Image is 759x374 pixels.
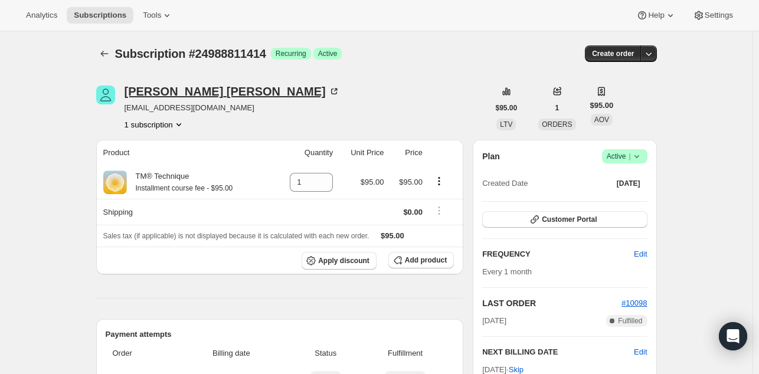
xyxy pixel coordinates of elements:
[590,100,614,111] span: $95.00
[482,150,500,162] h2: Plan
[96,45,113,62] button: Subscriptions
[115,47,266,60] span: Subscription #24988811414
[482,178,528,189] span: Created Date
[103,170,127,194] img: product img
[399,178,423,186] span: $95.00
[430,175,449,188] button: Product actions
[617,179,640,188] span: [DATE]
[295,347,356,359] span: Status
[482,248,634,260] h2: FREQUENCY
[610,175,647,192] button: [DATE]
[621,297,647,309] button: #10098
[103,232,369,240] span: Sales tax (if applicable) is not displayed because it is calculated with each new order.
[143,11,161,20] span: Tools
[634,248,647,260] span: Edit
[125,102,340,114] span: [EMAIL_ADDRESS][DOMAIN_NAME]
[136,7,180,24] button: Tools
[302,252,377,270] button: Apply discount
[634,346,647,358] button: Edit
[607,150,643,162] span: Active
[542,120,572,129] span: ORDERS
[381,231,404,240] span: $95.00
[388,252,454,268] button: Add product
[26,11,57,20] span: Analytics
[548,100,567,116] button: 1
[96,199,273,225] th: Shipping
[336,140,387,166] th: Unit Price
[175,347,287,359] span: Billing date
[542,215,597,224] span: Customer Portal
[482,211,647,228] button: Customer Portal
[500,120,512,129] span: LTV
[629,152,630,161] span: |
[482,297,621,309] h2: LAST ORDER
[276,49,306,58] span: Recurring
[621,298,647,307] a: #10098
[629,7,683,24] button: Help
[705,11,733,20] span: Settings
[106,329,454,340] h2: Payment attempts
[318,256,369,265] span: Apply discount
[96,140,273,166] th: Product
[430,204,449,217] button: Shipping actions
[482,267,532,276] span: Every 1 month
[627,245,654,264] button: Edit
[686,7,740,24] button: Settings
[125,119,185,130] button: Product actions
[67,7,133,24] button: Subscriptions
[719,322,747,350] div: Open Intercom Messenger
[489,100,525,116] button: $95.00
[127,170,233,194] div: TM® Technique
[96,86,115,104] span: kenneth griffin
[364,347,447,359] span: Fulfillment
[592,49,634,58] span: Create order
[594,116,609,124] span: AOV
[125,86,340,97] div: [PERSON_NAME] [PERSON_NAME]
[618,316,642,326] span: Fulfilled
[388,140,426,166] th: Price
[106,340,172,366] th: Order
[555,103,560,113] span: 1
[403,208,423,216] span: $0.00
[496,103,518,113] span: $95.00
[585,45,641,62] button: Create order
[19,7,64,24] button: Analytics
[482,365,524,374] span: [DATE] ·
[405,255,447,265] span: Add product
[136,184,233,192] small: Installment course fee - $95.00
[482,315,506,327] span: [DATE]
[648,11,664,20] span: Help
[482,346,634,358] h2: NEXT BILLING DATE
[273,140,336,166] th: Quantity
[318,49,338,58] span: Active
[361,178,384,186] span: $95.00
[74,11,126,20] span: Subscriptions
